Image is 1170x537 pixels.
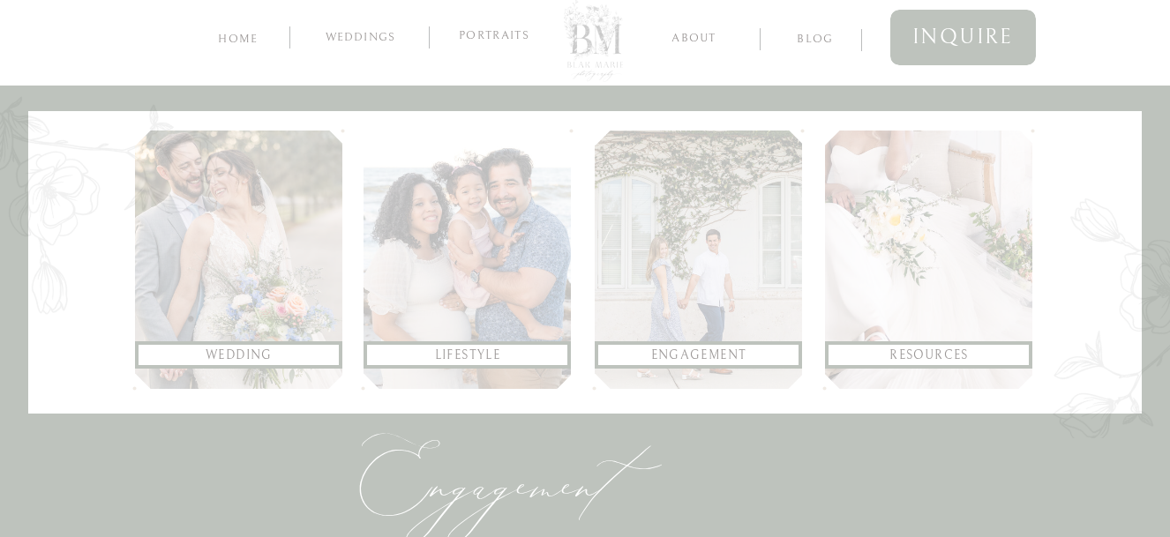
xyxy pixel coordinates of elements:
[374,345,561,366] a: lifestyle
[605,345,792,366] a: Engagement
[313,31,408,48] a: Weddings
[146,345,333,366] a: Wedding
[452,29,536,45] a: Portraits
[836,345,1023,366] a: resources
[214,29,262,46] a: home
[781,29,850,46] a: blog
[652,28,736,45] a: about
[890,10,1036,65] a: inquire
[912,19,1014,56] span: inquire
[169,452,802,484] h1: Engagement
